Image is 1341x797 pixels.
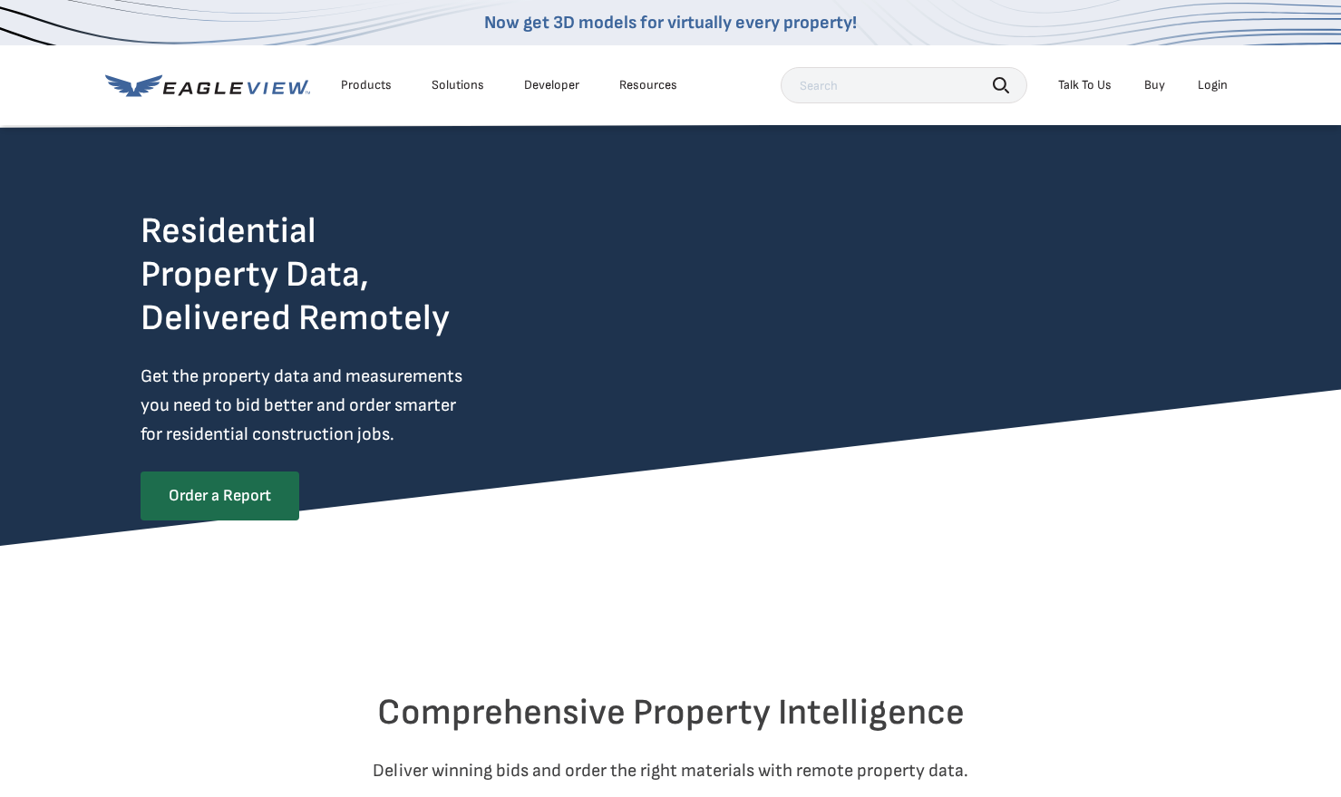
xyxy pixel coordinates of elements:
div: Solutions [432,77,484,93]
h2: Residential Property Data, Delivered Remotely [141,209,450,340]
input: Search [781,67,1027,103]
div: Resources [619,77,677,93]
a: Order a Report [141,471,299,520]
a: Now get 3D models for virtually every property! [484,12,857,34]
a: Developer [524,77,579,93]
p: Get the property data and measurements you need to bid better and order smarter for residential c... [141,362,538,449]
div: Login [1198,77,1228,93]
div: Talk To Us [1058,77,1112,93]
div: Products [341,77,392,93]
p: Deliver winning bids and order the right materials with remote property data. [141,756,1201,785]
h2: Comprehensive Property Intelligence [141,691,1201,734]
a: Buy [1144,77,1165,93]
